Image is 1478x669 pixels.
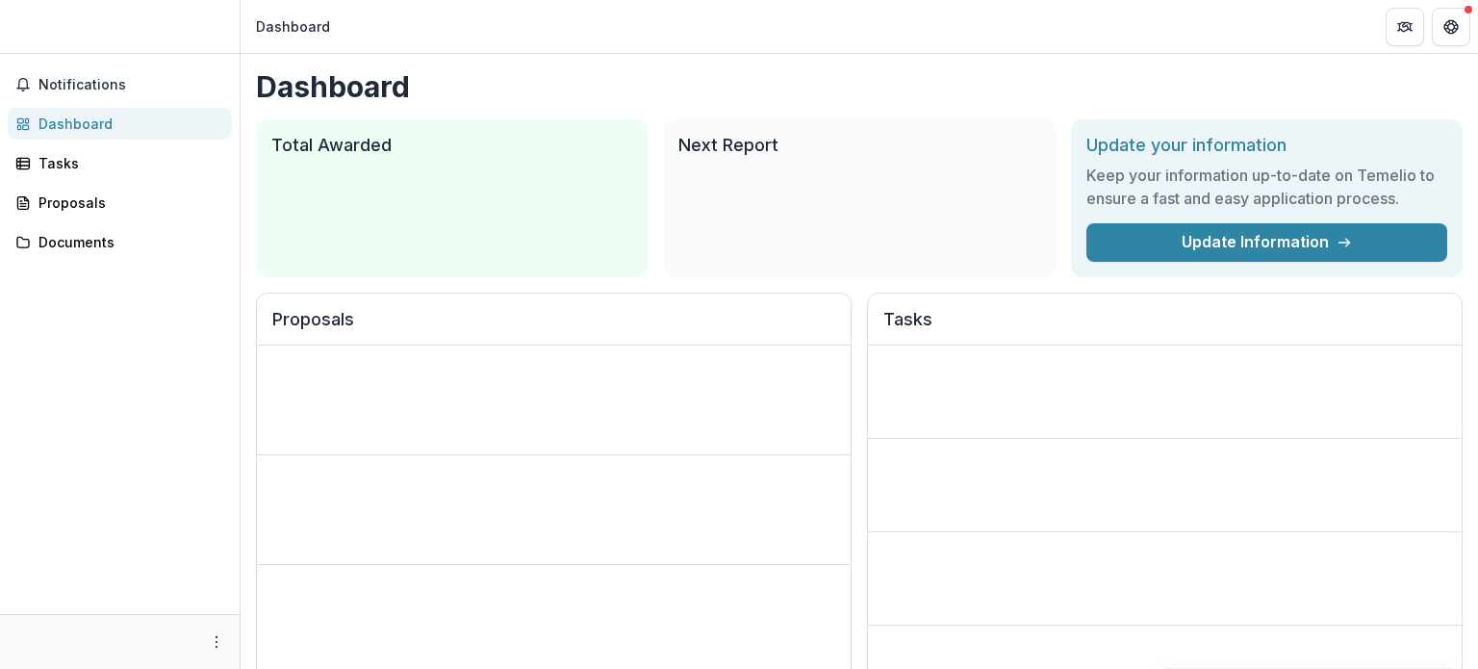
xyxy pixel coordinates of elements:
a: Documents [8,226,232,258]
h2: Tasks [883,309,1446,346]
a: Dashboard [8,108,232,140]
h3: Keep your information up-to-date on Temelio to ensure a fast and easy application process. [1086,164,1447,210]
a: Update Information [1086,223,1447,262]
div: Tasks [38,153,217,173]
button: Get Help [1432,8,1470,46]
h2: Update your information [1086,135,1447,156]
button: Partners [1386,8,1424,46]
div: Proposals [38,193,217,213]
h2: Total Awarded [271,135,632,156]
h2: Proposals [272,309,835,346]
nav: breadcrumb [248,13,338,40]
div: Documents [38,232,217,252]
a: Proposals [8,187,232,219]
h2: Next Report [678,135,1039,156]
button: Notifications [8,69,232,100]
div: Dashboard [256,16,330,37]
div: Dashboard [38,114,217,134]
span: Notifications [38,77,224,93]
button: More [205,630,228,654]
h1: Dashboard [256,69,1463,104]
a: Tasks [8,147,232,179]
